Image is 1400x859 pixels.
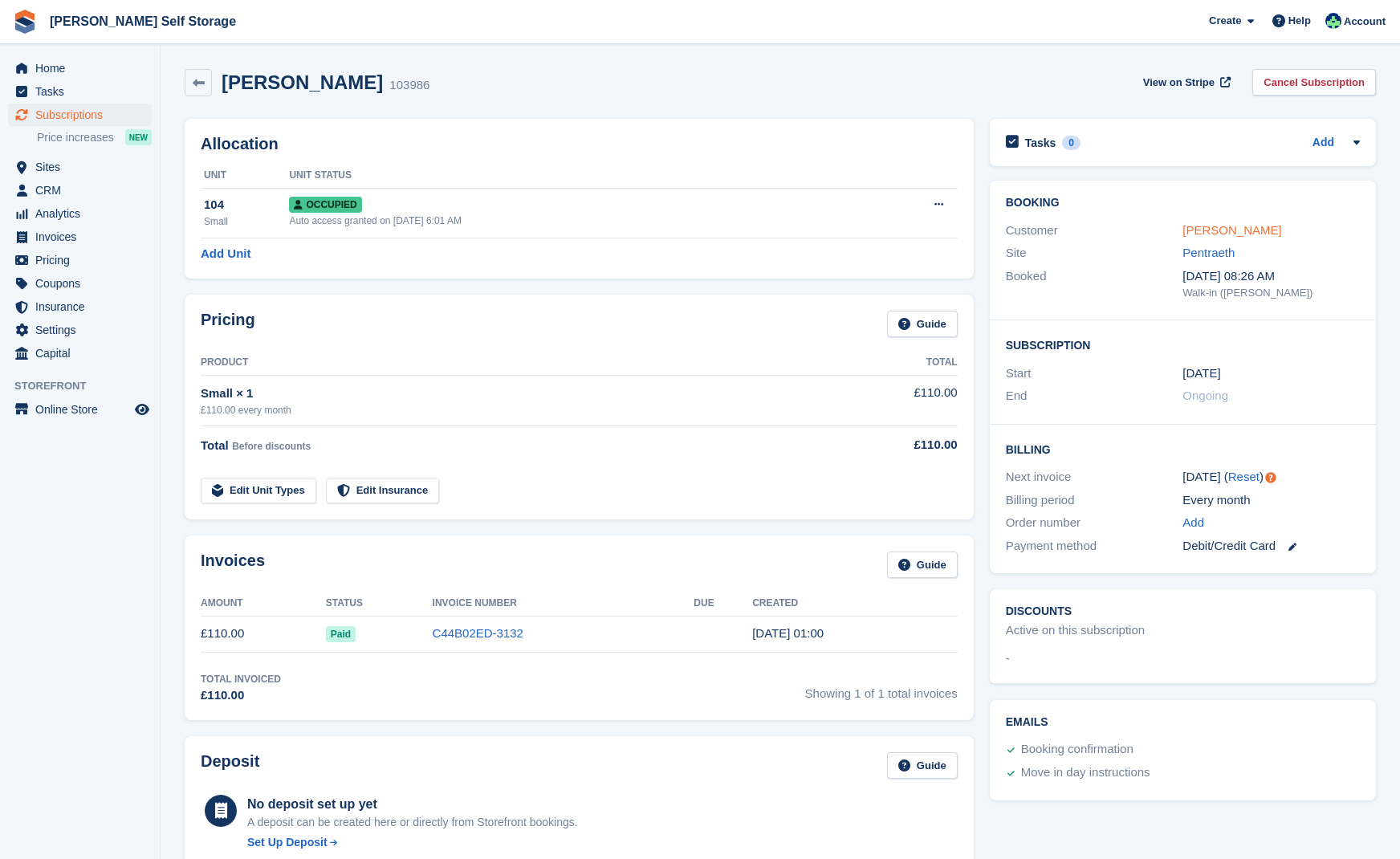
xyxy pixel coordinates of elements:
[247,834,328,851] div: Set Up Deposit
[201,752,259,779] h2: Deposit
[35,295,132,318] span: Insurance
[433,591,694,617] th: Invoice Number
[35,226,132,248] span: Invoices
[1006,364,1183,383] div: Start
[8,319,152,341] a: menu
[132,400,152,419] a: Preview store
[35,80,132,103] span: Tasks
[8,249,152,271] a: menu
[247,814,578,831] p: A deposit can be created here or directly from Storefront bookings.
[1006,222,1183,240] div: Customer
[201,385,840,403] div: Small × 1
[1182,246,1235,259] a: Pentraeth
[840,436,957,454] div: £110.00
[201,350,840,376] th: Product
[201,686,281,705] div: £110.00
[201,672,281,686] div: Total Invoiced
[8,295,152,318] a: menu
[1182,364,1220,383] time: 2025-09-15 00:00:00 UTC
[1006,244,1183,263] div: Site
[1182,468,1360,486] div: [DATE] ( )
[8,57,152,79] a: menu
[840,350,957,376] th: Total
[840,375,957,425] td: £110.00
[1006,605,1360,618] h2: Discounts
[8,342,152,364] a: menu
[232,441,311,452] span: Before discounts
[1006,649,1010,668] span: -
[201,616,326,652] td: £110.00
[8,398,152,421] a: menu
[35,398,132,421] span: Online Store
[201,552,265,578] h2: Invoices
[289,163,848,189] th: Unit Status
[1006,387,1183,405] div: End
[43,8,242,35] a: [PERSON_NAME] Self Storage
[1182,389,1228,402] span: Ongoing
[37,130,114,145] span: Price increases
[1006,537,1183,556] div: Payment method
[222,71,383,93] h2: [PERSON_NAME]
[1006,514,1183,532] div: Order number
[35,57,132,79] span: Home
[887,311,958,337] a: Guide
[1288,13,1311,29] span: Help
[1021,763,1150,783] div: Move in day instructions
[201,591,326,617] th: Amount
[201,438,229,452] span: Total
[8,179,152,202] a: menu
[326,626,356,642] span: Paid
[1006,441,1360,457] h2: Billing
[1209,13,1241,29] span: Create
[1325,13,1341,29] img: Dafydd Pritchard
[8,104,152,126] a: menu
[289,214,848,228] div: Auto access granted on [DATE] 6:01 AM
[1006,267,1183,301] div: Booked
[805,672,958,705] span: Showing 1 of 1 total invoices
[1182,267,1360,286] div: [DATE] 08:26 AM
[35,249,132,271] span: Pricing
[1182,285,1360,301] div: Walk-in ([PERSON_NAME])
[1006,491,1183,510] div: Billing period
[201,311,255,337] h2: Pricing
[8,226,152,248] a: menu
[1143,75,1215,91] span: View on Stripe
[1137,69,1234,96] a: View on Stripe
[1025,136,1056,150] h2: Tasks
[1344,14,1386,30] span: Account
[37,128,152,146] a: Price increases NEW
[1228,470,1260,483] a: Reset
[201,478,316,504] a: Edit Unit Types
[389,76,429,95] div: 103986
[1312,134,1334,153] a: Add
[8,272,152,295] a: menu
[35,342,132,364] span: Capital
[247,834,578,851] a: Set Up Deposit
[204,214,289,229] div: Small
[35,202,132,225] span: Analytics
[752,591,957,617] th: Created
[1006,197,1360,210] h2: Booking
[433,626,523,640] a: C44B02ED-3132
[1264,470,1278,485] div: Tooltip anchor
[1062,136,1081,150] div: 0
[35,179,132,202] span: CRM
[289,197,361,213] span: Occupied
[752,626,824,640] time: 2025-09-15 00:00:07 UTC
[35,104,132,126] span: Subscriptions
[1252,69,1376,96] a: Cancel Subscription
[1182,537,1360,556] div: Debit/Credit Card
[8,156,152,178] a: menu
[1006,468,1183,486] div: Next invoice
[13,10,37,34] img: stora-icon-8386f47178a22dfd0bd8f6a31ec36ba5ce8667c1dd55bd0f319d3a0aa187defe.svg
[204,196,289,214] div: 104
[35,156,132,178] span: Sites
[1182,491,1360,510] div: Every month
[1006,336,1360,352] h2: Subscription
[35,272,132,295] span: Coupons
[1006,716,1360,729] h2: Emails
[326,591,433,617] th: Status
[125,129,152,145] div: NEW
[1021,740,1133,759] div: Booking confirmation
[326,478,440,504] a: Edit Insurance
